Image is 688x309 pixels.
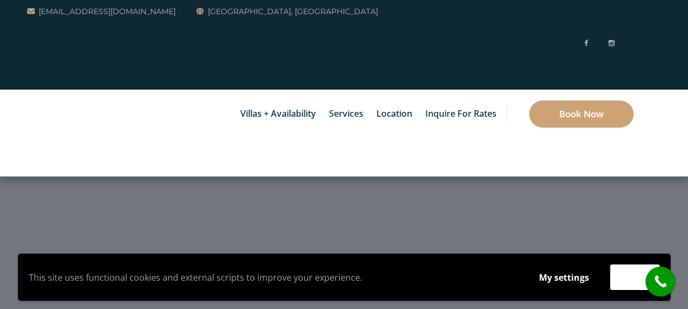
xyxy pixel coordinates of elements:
[646,267,675,297] a: call
[610,264,660,290] button: Accept
[371,90,418,138] a: Location
[420,90,502,138] a: Inquire for Rates
[648,269,673,294] i: call
[625,3,634,85] img: svg%3E
[529,100,634,128] a: Book Now
[529,265,599,290] button: My settings
[27,5,176,18] a: [EMAIL_ADDRESS][DOMAIN_NAME]
[29,269,518,286] p: This site uses functional cookies and external scripts to improve your experience.
[235,90,321,138] a: Villas + Availability
[324,90,369,138] a: Services
[27,92,79,174] img: Awesome Logo
[196,5,378,18] a: [GEOGRAPHIC_DATA], [GEOGRAPHIC_DATA]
